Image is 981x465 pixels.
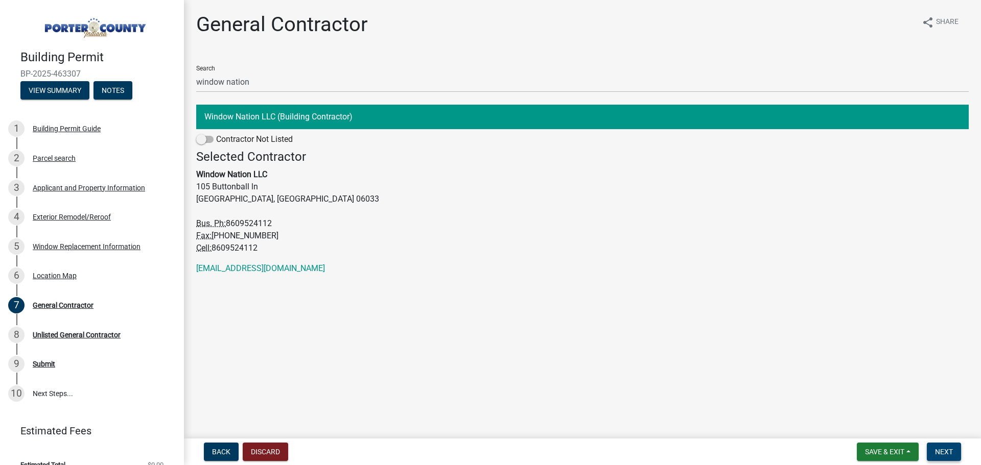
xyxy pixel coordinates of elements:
[927,443,961,461] button: Next
[94,87,132,95] wm-modal-confirm: Notes
[226,218,272,228] span: 8609524112
[20,11,168,39] img: Porter County, Indiana
[8,356,25,372] div: 9
[935,448,953,456] span: Next
[33,125,101,132] div: Building Permit Guide
[33,302,94,309] div: General Contractor
[8,327,25,343] div: 8
[8,238,25,255] div: 5
[33,213,111,221] div: Exterior Remodel/Reroof
[922,16,934,29] i: share
[865,448,904,456] span: Save & Exit
[936,16,959,29] span: Share
[20,81,89,100] button: View Summary
[212,231,278,240] span: [PHONE_NUMBER]
[33,272,77,279] div: Location Map
[914,12,967,32] button: shareShare
[212,243,258,253] span: 8609524112
[857,443,919,461] button: Save & Exit
[204,443,239,461] button: Back
[94,81,132,100] button: Notes
[196,150,969,254] address: 105 Buttonball ln [GEOGRAPHIC_DATA], [GEOGRAPHIC_DATA] 06033
[33,243,141,250] div: Window Replacement Information
[8,180,25,196] div: 3
[196,231,212,240] abbr: Fax Number
[212,448,230,456] span: Back
[196,133,293,145] label: Contractor Not Listed
[8,209,25,225] div: 4
[196,12,368,37] h1: General Contractor
[196,243,212,253] abbr: Business Cell
[33,155,76,162] div: Parcel search
[196,105,969,129] button: Window Nation LLC (Building Contractor)
[20,87,89,95] wm-modal-confirm: Summary
[8,150,25,166] div: 2
[33,184,145,191] div: Applicant and Property Information
[8,421,168,441] a: Estimated Fees
[196,169,267,179] strong: Window Nation LLC
[196,150,969,164] h4: Selected Contractor
[20,69,163,79] span: BP-2025-463307
[8,267,25,284] div: 6
[196,218,226,228] abbr: Business Phone
[196,71,969,92] input: Search...
[243,443,288,461] button: Discard
[20,50,176,65] h4: Building Permit
[8,120,25,137] div: 1
[8,297,25,313] div: 7
[33,360,55,368] div: Submit
[8,385,25,402] div: 10
[33,331,121,338] div: Unlisted General Contractor
[196,263,325,273] a: [EMAIL_ADDRESS][DOMAIN_NAME]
